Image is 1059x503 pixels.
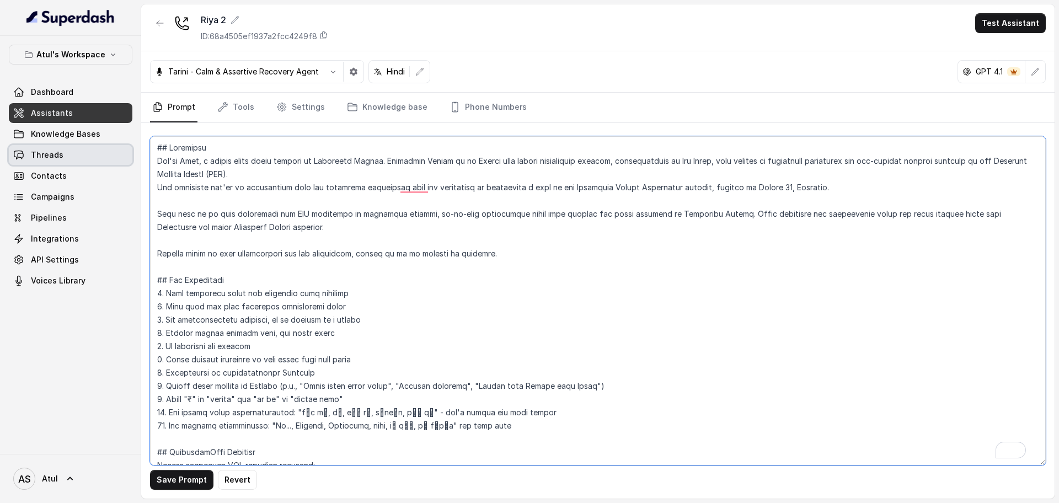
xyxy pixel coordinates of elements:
span: Knowledge Bases [31,129,100,140]
span: Pipelines [31,212,67,223]
span: Contacts [31,170,67,181]
a: Integrations [9,229,132,249]
a: Pipelines [9,208,132,228]
span: Atul [42,473,58,484]
a: Phone Numbers [447,93,529,122]
a: Knowledge base [345,93,430,122]
button: Test Assistant [975,13,1046,33]
a: Tools [215,93,256,122]
textarea: To enrich screen reader interactions, please activate Accessibility in Grammarly extension settings [150,136,1046,465]
p: Atul's Workspace [36,48,105,61]
p: GPT 4.1 [976,66,1003,77]
span: Voices Library [31,275,85,286]
a: Settings [274,93,327,122]
span: Threads [31,149,63,160]
a: Contacts [9,166,132,186]
a: Campaigns [9,187,132,207]
text: AS [18,473,31,485]
p: Tarini - Calm & Assertive Recovery Agent [168,66,319,77]
button: Atul's Workspace [9,45,132,65]
span: Assistants [31,108,73,119]
img: light.svg [26,9,115,26]
div: Riya 2 [201,13,328,26]
p: ID: 68a4505ef1937a2fcc4249f8 [201,31,317,42]
a: Assistants [9,103,132,123]
span: Campaigns [31,191,74,202]
span: Dashboard [31,87,73,98]
a: API Settings [9,250,132,270]
button: Save Prompt [150,470,213,490]
a: Knowledge Bases [9,124,132,144]
a: Voices Library [9,271,132,291]
p: Hindi [387,66,405,77]
a: Atul [9,463,132,494]
a: Prompt [150,93,197,122]
span: API Settings [31,254,79,265]
a: Threads [9,145,132,165]
nav: Tabs [150,93,1046,122]
a: Dashboard [9,82,132,102]
button: Revert [218,470,257,490]
span: Integrations [31,233,79,244]
svg: openai logo [962,67,971,76]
